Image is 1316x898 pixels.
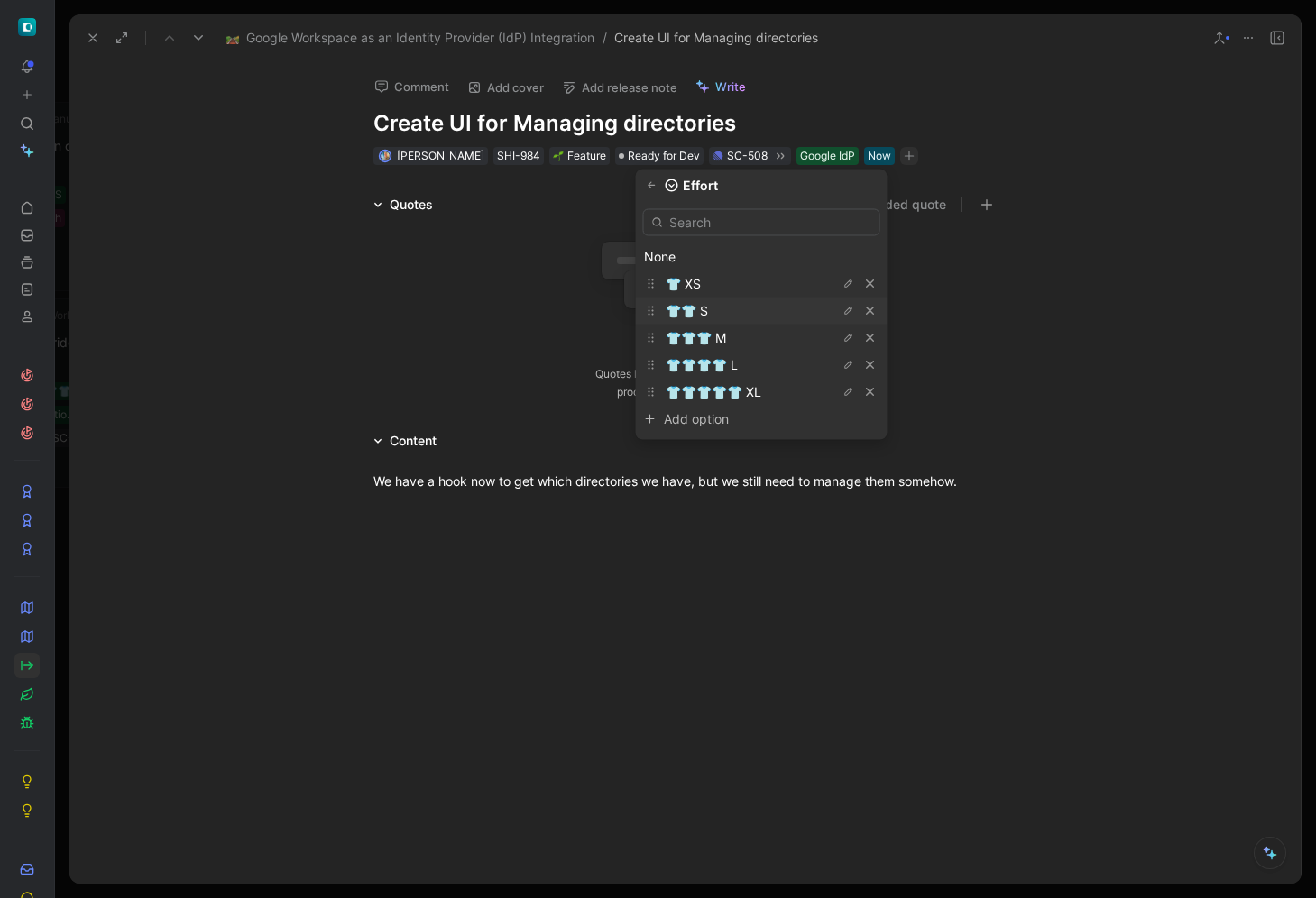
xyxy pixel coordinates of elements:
div: None [644,246,879,268]
div: 👕👕👕👕👕 XL [636,379,888,406]
div: Effort [636,177,888,195]
div: 👕👕 S [636,298,888,325]
div: 👕👕👕 M [636,325,888,352]
div: 👕 XS [636,270,888,298]
span: 👕👕👕👕👕 XL [666,384,761,399]
input: Search [643,209,880,236]
span: 👕 XS [666,276,701,291]
span: 👕👕👕👕 L [666,357,738,372]
span: 👕👕 S [666,303,708,318]
span: 👕👕👕 M [666,330,726,345]
div: 👕👕👕👕 L [636,352,888,379]
div: Add option [664,408,799,430]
